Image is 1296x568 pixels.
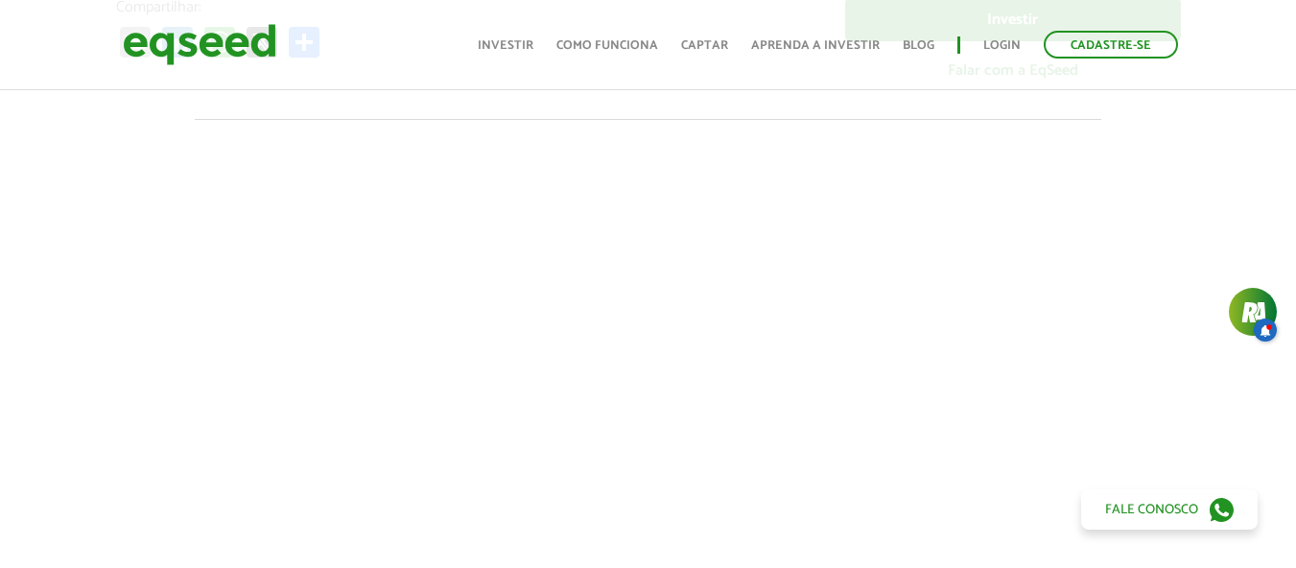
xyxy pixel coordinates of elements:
a: Cadastre-se [1044,31,1178,59]
a: Aprenda a investir [751,39,880,52]
a: Fale conosco [1081,489,1258,530]
a: Investir [478,39,533,52]
a: Captar [681,39,728,52]
a: Como funciona [556,39,658,52]
img: EqSeed [123,19,276,70]
a: Login [983,39,1021,52]
a: Blog [903,39,934,52]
